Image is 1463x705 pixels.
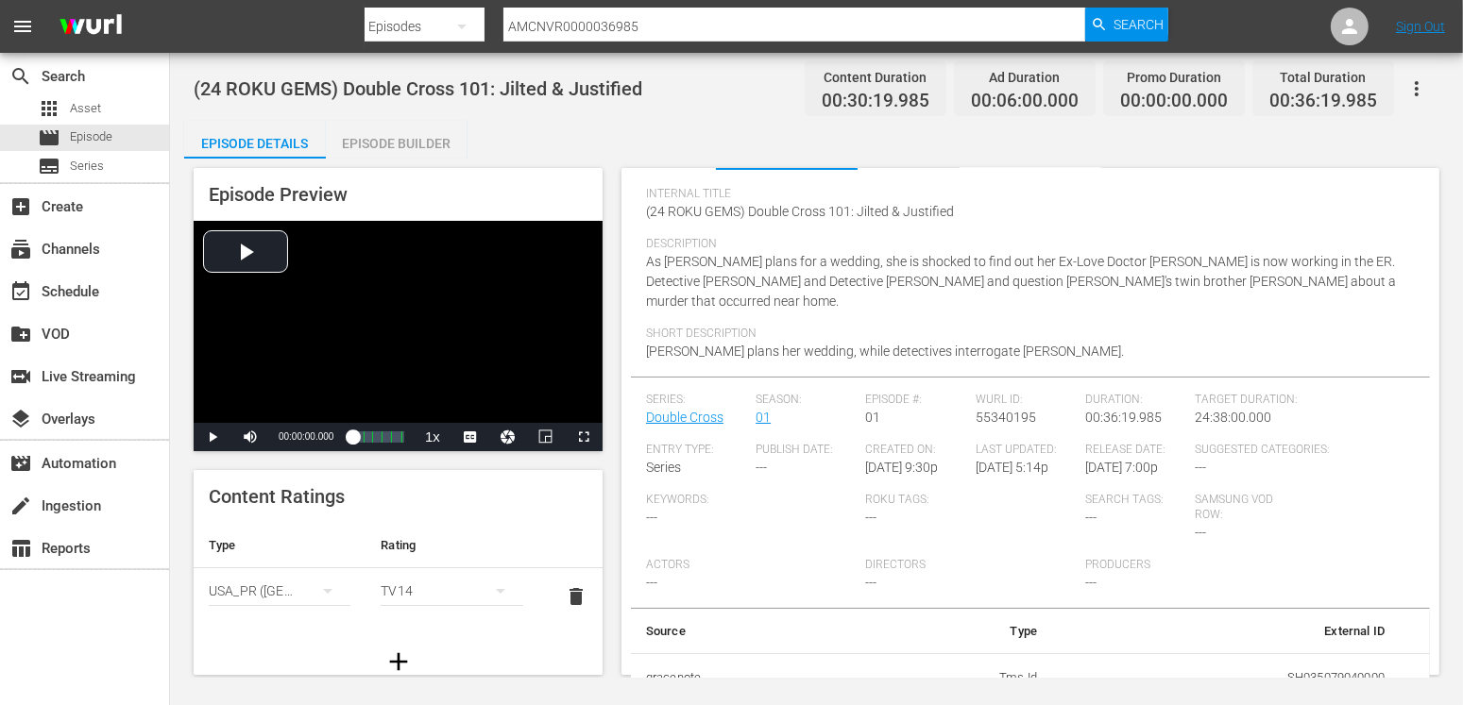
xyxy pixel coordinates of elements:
[38,155,60,177] span: Series
[646,493,856,508] span: Keywords:
[646,460,681,475] span: Series
[1052,653,1400,702] td: SH035079040000
[756,410,771,425] a: 01
[646,510,657,525] span: ---
[1195,410,1271,425] span: 24:38:00.000
[865,510,876,525] span: ---
[865,443,965,458] span: Created On:
[70,127,112,146] span: Episode
[9,365,32,388] span: Live Streaming
[9,323,32,345] span: VOD
[11,15,34,38] span: menu
[646,558,856,573] span: Actors
[865,558,1075,573] span: Directors
[865,575,876,590] span: ---
[279,431,333,442] span: 00:00:00.000
[756,393,856,408] span: Season:
[9,452,32,475] span: Automation
[1120,91,1228,112] span: 00:00:00.000
[9,65,32,88] span: Search
[1120,64,1228,91] div: Promo Duration
[70,157,104,176] span: Series
[231,423,269,451] button: Mute
[1085,493,1185,508] span: Search Tags:
[865,410,880,425] span: 01
[822,64,929,91] div: Content Duration
[184,121,326,159] button: Episode Details
[1114,8,1164,42] span: Search
[38,126,60,149] span: Episode
[326,121,468,166] div: Episode Builder
[9,195,32,218] span: Create
[1085,443,1185,458] span: Release Date:
[865,493,1075,508] span: Roku Tags:
[9,238,32,260] span: Channels
[1396,19,1445,34] a: Sign Out
[209,485,345,508] span: Content Ratings
[976,443,1076,458] span: Last Updated:
[1269,64,1377,91] div: Total Duration
[489,423,527,451] button: Jump To Time
[971,64,1079,91] div: Ad Duration
[1195,525,1206,540] span: ---
[414,423,451,451] button: Playback Rate
[822,91,929,112] span: 00:30:19.985
[893,609,1052,654] th: Type
[646,187,1405,202] span: Internal Title
[1052,609,1400,654] th: External ID
[553,574,599,619] button: delete
[646,393,746,408] span: Series:
[1085,510,1097,525] span: ---
[646,237,1405,252] span: Description
[646,575,657,590] span: ---
[1195,393,1404,408] span: Target Duration:
[646,410,723,425] a: Double Cross
[194,221,603,451] div: Video Player
[1085,8,1168,42] button: Search
[1085,460,1158,475] span: [DATE] 7:00p
[451,423,489,451] button: Captions
[976,393,1076,408] span: Wurl ID:
[1195,493,1295,523] span: Samsung VOD Row:
[366,523,537,568] th: Rating
[1085,410,1162,425] span: 00:36:19.985
[565,423,603,451] button: Fullscreen
[646,443,746,458] span: Entry Type:
[194,423,231,451] button: Play
[194,77,642,100] span: (24 ROKU GEMS) Double Cross 101: Jilted & Justified
[865,460,938,475] span: [DATE] 9:30p
[38,97,60,120] span: Asset
[352,431,404,443] div: Progress Bar
[381,564,522,617] div: TV14
[70,99,101,118] span: Asset
[194,523,366,568] th: Type
[184,121,326,166] div: Episode Details
[756,443,856,458] span: Publish Date:
[631,609,893,654] th: Source
[976,410,1036,425] span: 55340195
[646,327,1405,342] span: Short Description
[9,495,32,517] span: Ingestion
[209,183,348,206] span: Episode Preview
[646,254,1396,309] span: As [PERSON_NAME] plans for a wedding, she is shocked to find out her Ex-Love Doctor [PERSON_NAME]...
[9,280,32,303] span: Schedule
[646,344,1124,359] span: [PERSON_NAME] plans her wedding, while detectives interrogate [PERSON_NAME].
[9,537,32,560] span: Reports
[1269,91,1377,112] span: 00:36:19.985
[1195,460,1206,475] span: ---
[1195,443,1404,458] span: Suggested Categories:
[893,653,1052,702] td: Tms Id
[976,460,1048,475] span: [DATE] 5:14p
[646,204,954,219] span: (24 ROKU GEMS) Double Cross 101: Jilted & Justified
[971,91,1079,112] span: 00:06:00.000
[565,585,587,608] span: delete
[209,564,350,617] div: USA_PR ([GEOGRAPHIC_DATA] ([GEOGRAPHIC_DATA]))
[1085,558,1295,573] span: Producers
[194,523,603,627] table: simple table
[527,423,565,451] button: Picture-in-Picture
[9,408,32,430] span: Overlays
[865,393,965,408] span: Episode #:
[1085,393,1185,408] span: Duration:
[756,460,767,475] span: ---
[326,121,468,159] button: Episode Builder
